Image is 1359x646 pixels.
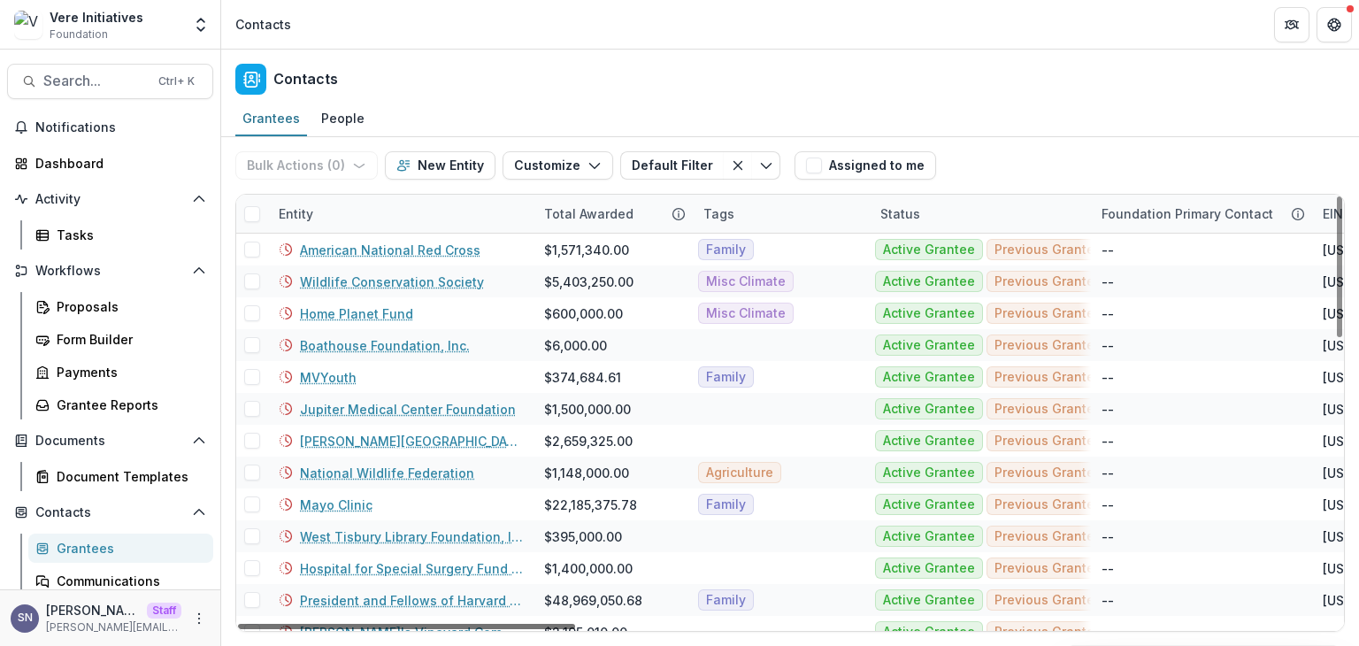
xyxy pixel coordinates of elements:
span: Search... [43,73,148,89]
div: Ctrl + K [155,72,198,91]
button: More [188,608,210,629]
div: Status [870,195,1091,233]
button: Assigned to me [795,151,936,180]
a: Form Builder [28,325,213,354]
button: Open Contacts [7,498,213,527]
span: Misc Climate [706,274,786,289]
button: Clear filter [724,151,752,180]
span: Misc Climate [706,306,786,321]
span: Active Grantee [883,497,975,512]
span: Foundation [50,27,108,42]
div: $2,195,010.00 [544,623,627,642]
div: -- [1102,304,1114,323]
a: [PERSON_NAME][GEOGRAPHIC_DATA] [300,432,523,450]
a: Boathouse Foundation, Inc. [300,336,470,355]
div: Status [870,204,931,223]
div: -- [1102,559,1114,578]
div: $600,000.00 [544,304,623,323]
div: -- [1102,591,1114,610]
a: Mayo Clinic [300,496,372,514]
div: Proposals [57,297,199,316]
button: Open Activity [7,185,213,213]
div: People [314,105,372,131]
span: Previous Grantee [994,274,1102,289]
div: -- [1102,623,1114,642]
div: Shawn Non-Profit [18,612,33,624]
a: West Tisbury Library Foundation, Inc. [300,527,523,546]
img: Vere Initiatives [14,11,42,39]
button: Partners [1274,7,1309,42]
span: Active Grantee [883,338,975,353]
span: Active Grantee [883,465,975,481]
div: $22,185,375.78 [544,496,637,514]
span: Active Grantee [883,625,975,640]
div: Contacts [235,15,291,34]
span: Activity [35,192,185,207]
span: Active Grantee [883,370,975,385]
p: [PERSON_NAME] [46,601,140,619]
div: -- [1102,273,1114,291]
a: Home Planet Fund [300,304,413,323]
div: $1,500,000.00 [544,400,631,419]
div: EIN [1312,204,1354,223]
div: $6,000.00 [544,336,607,355]
div: $1,571,340.00 [544,241,629,259]
div: Entity [268,204,324,223]
div: Foundation Primary Contact [1091,195,1312,233]
span: Previous Grantee [994,402,1102,417]
div: $48,969,050.68 [544,591,642,610]
div: $1,400,000.00 [544,559,633,578]
h2: Contacts [273,71,338,88]
button: Open Documents [7,427,213,455]
div: Dashboard [35,154,199,173]
button: Search... [7,64,213,99]
span: Active Grantee [883,306,975,321]
span: Previous Grantee [994,434,1102,449]
div: Foundation Primary Contact [1091,204,1284,223]
div: Form Builder [57,330,199,349]
button: Bulk Actions (0) [235,151,378,180]
button: Notifications [7,113,213,142]
div: -- [1102,241,1114,259]
div: Total Awarded [534,195,693,233]
div: $395,000.00 [544,527,622,546]
p: [PERSON_NAME][EMAIL_ADDRESS][DOMAIN_NAME] [46,619,181,635]
span: Previous Grantee [994,306,1102,321]
span: Family [706,497,746,512]
div: $374,684.61 [544,368,621,387]
a: President and Fellows of Harvard College [300,591,523,610]
a: Tasks [28,220,213,250]
span: Active Grantee [883,434,975,449]
div: -- [1102,432,1114,450]
button: Customize [503,151,613,180]
span: Workflows [35,264,185,279]
a: People [314,102,372,136]
a: National Wildlife Federation [300,464,474,482]
div: Vere Initiatives [50,8,143,27]
a: Document Templates [28,462,213,491]
span: Active Grantee [883,274,975,289]
div: -- [1102,464,1114,482]
span: Previous Grantee [994,338,1102,353]
span: Notifications [35,120,206,135]
span: Previous Grantee [994,593,1102,608]
div: $2,659,325.00 [544,432,633,450]
a: Payments [28,358,213,387]
span: Family [706,370,746,385]
a: Dashboard [7,149,213,178]
div: Grantee Reports [57,396,199,414]
nav: breadcrumb [228,12,298,37]
a: Proposals [28,292,213,321]
div: -- [1102,368,1114,387]
span: Active Grantee [883,593,975,608]
div: Entity [268,195,534,233]
button: Toggle menu [752,151,780,180]
div: Grantees [235,105,307,131]
div: Tasks [57,226,199,244]
span: Previous Grantee [994,497,1102,512]
a: Communications [28,566,213,596]
span: Family [706,593,746,608]
a: Grantees [28,534,213,563]
span: Family [706,242,746,258]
